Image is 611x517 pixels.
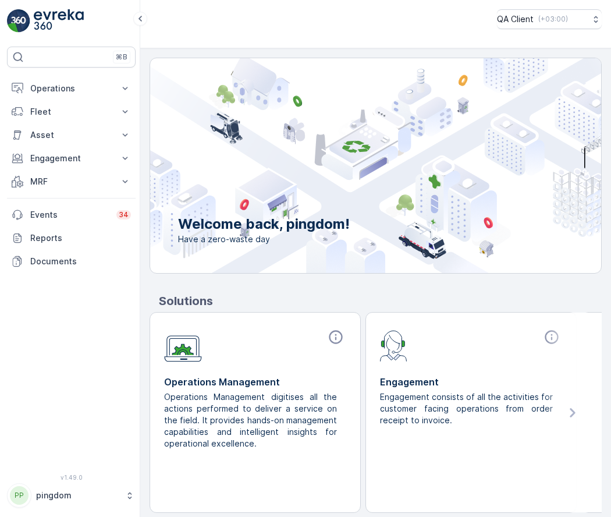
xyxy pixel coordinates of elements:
[7,203,136,226] a: Events34
[7,77,136,100] button: Operations
[36,490,119,501] p: pingdom
[30,256,131,267] p: Documents
[178,215,350,233] p: Welcome back, pingdom!
[7,250,136,273] a: Documents
[7,226,136,250] a: Reports
[119,210,129,219] p: 34
[538,15,568,24] p: ( +03:00 )
[178,233,350,245] span: Have a zero-waste day
[164,391,337,449] p: Operations Management digitises all the actions performed to deliver a service on the field. It p...
[30,209,109,221] p: Events
[34,9,84,33] img: logo_light-DOdMpM7g.png
[30,129,112,141] p: Asset
[380,375,562,389] p: Engagement
[497,9,602,29] button: QA Client(+03:00)
[7,147,136,170] button: Engagement
[380,391,553,426] p: Engagement consists of all the activities for customer facing operations from order receipt to in...
[7,474,136,481] span: v 1.49.0
[380,329,407,362] img: module-icon
[164,329,202,362] img: module-icon
[164,375,346,389] p: Operations Management
[10,486,29,505] div: PP
[98,58,601,273] img: city illustration
[30,176,112,187] p: MRF
[30,83,112,94] p: Operations
[30,106,112,118] p: Fleet
[159,292,602,310] p: Solutions
[30,232,131,244] p: Reports
[497,13,534,25] p: QA Client
[7,170,136,193] button: MRF
[116,52,127,62] p: ⌘B
[7,483,136,508] button: PPpingdom
[7,123,136,147] button: Asset
[30,153,112,164] p: Engagement
[7,100,136,123] button: Fleet
[7,9,30,33] img: logo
